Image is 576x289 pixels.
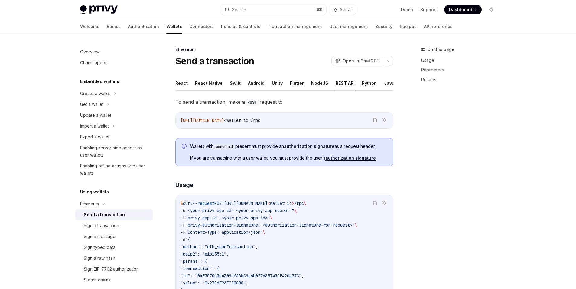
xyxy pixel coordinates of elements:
[80,112,111,119] div: Update a wallet
[195,76,223,90] button: React Native
[290,76,304,90] button: Flutter
[80,90,110,97] div: Create a wallet
[190,155,387,161] span: If you are transacting with a user wallet, you must provide the user’s .
[181,280,248,286] span: "value": "0x2386F26FC10000",
[80,5,118,14] img: light logo
[84,244,116,251] div: Sign typed data
[75,142,153,160] a: Enabling server-side access to user wallets
[75,132,153,142] a: Export a wallet
[232,6,249,13] div: Search...
[190,143,387,150] span: Wallets with present must provide an as a request header.
[224,201,268,206] span: [URL][DOMAIN_NAME]
[84,255,115,262] div: Sign a raw hash
[80,133,109,141] div: Export a wallet
[427,46,454,53] span: On this page
[181,237,185,242] span: -d
[181,273,304,278] span: "to": "0xE3070d3e4309afA3bC9a6b057685743CF42da77C",
[80,122,109,130] div: Import a wallet
[75,253,153,264] a: Sign a raw hash
[384,76,395,90] button: Java
[75,110,153,121] a: Update a wallet
[181,222,185,228] span: -H
[75,275,153,285] a: Switch chains
[329,4,356,15] button: Ask AI
[80,144,149,159] div: Enabling server-side access to user wallets
[401,7,413,13] a: Demo
[75,220,153,231] a: Sign a transaction
[421,75,501,84] a: Returns
[80,162,149,177] div: Enabling offline actions with user wallets
[272,76,283,90] button: Unity
[214,201,224,206] span: POST
[230,76,241,90] button: Swift
[193,201,214,206] span: --request
[181,118,224,123] span: [URL][DOMAIN_NAME]
[304,201,306,206] span: \
[355,222,357,228] span: \
[75,264,153,275] a: Sign EIP-7702 authorization
[380,199,388,207] button: Ask AI
[444,5,482,14] a: Dashboard
[487,5,496,14] button: Toggle dark mode
[75,231,153,242] a: Sign a message
[185,208,294,213] span: "<your-privy-app-id>:<your-privy-app-secret>"
[284,144,334,149] a: authorization signature
[175,76,188,90] button: React
[75,242,153,253] a: Sign typed data
[449,7,472,13] span: Dashboard
[292,201,294,206] span: >
[80,101,103,108] div: Get a wallet
[183,201,193,206] span: curl
[84,222,119,229] div: Sign a transaction
[80,48,99,56] div: Overview
[420,7,437,13] a: Support
[181,208,185,213] span: -u
[380,116,388,124] button: Ask AI
[185,215,270,221] span: "privy-app-id: <your-privy-app-id>"
[213,144,235,150] code: owner_id
[107,19,121,34] a: Basics
[181,244,258,249] span: "method": "eth_sendTransaction",
[181,215,185,221] span: -H
[371,199,379,207] button: Copy the contents from the code block
[84,265,139,273] div: Sign EIP-7702 authorization
[84,233,116,240] div: Sign a message
[166,19,182,34] a: Wallets
[84,276,111,284] div: Switch chains
[181,201,183,206] span: $
[84,211,125,218] div: Send a transaction
[75,209,153,220] a: Send a transaction
[80,200,99,208] div: Ethereum
[421,65,501,75] a: Parameters
[80,188,109,195] h5: Using wallets
[181,266,219,271] span: "transaction": {
[362,76,377,90] button: Python
[316,7,323,12] span: ⌘ K
[128,19,159,34] a: Authentication
[224,118,260,123] span: <wallet_id>/rpc
[329,19,368,34] a: User management
[80,59,108,66] div: Chain support
[80,78,119,85] h5: Embedded wallets
[340,7,352,13] span: Ask AI
[248,76,265,90] button: Android
[75,46,153,57] a: Overview
[331,56,383,66] button: Open in ChatGPT
[181,251,229,257] span: "caip2": "eip155:1",
[182,144,188,150] svg: Info
[263,230,265,235] span: \
[175,98,393,106] span: To send a transaction, make a request to
[80,19,99,34] a: Welcome
[268,201,270,206] span: <
[270,215,272,221] span: \
[181,259,207,264] span: "params": {
[294,208,297,213] span: \
[185,230,263,235] span: 'Content-Type: application/json'
[75,57,153,68] a: Chain support
[185,222,355,228] span: "privy-authorization-signature: <authorization-signature-for-request>"
[294,201,304,206] span: /rpc
[175,181,194,189] span: Usage
[221,19,260,34] a: Policies & controls
[245,99,259,106] code: POST
[175,46,393,52] div: Ethereum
